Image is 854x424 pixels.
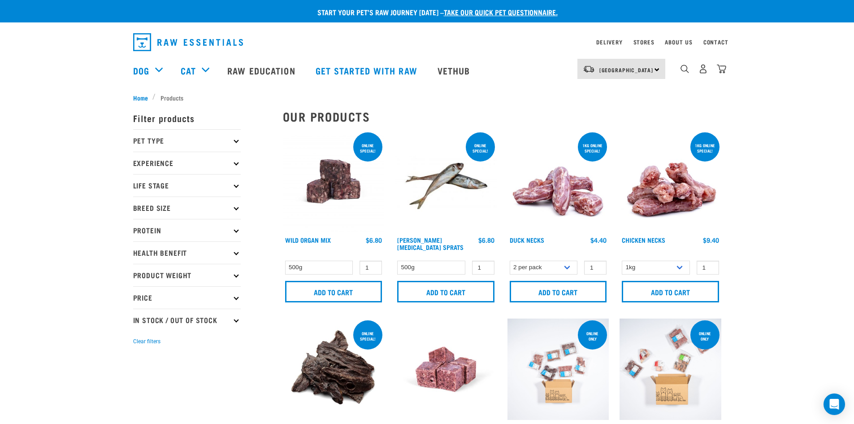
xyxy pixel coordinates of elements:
[472,261,494,275] input: 1
[397,281,494,302] input: Add to cart
[622,238,665,241] a: Chicken Necks
[353,139,382,157] div: ONLINE SPECIAL!
[133,93,721,102] nav: breadcrumbs
[599,68,654,71] span: [GEOGRAPHIC_DATA]
[590,236,607,244] div: $4.40
[126,30,728,55] nav: dropdown navigation
[824,393,845,415] div: Open Intercom Messenger
[181,64,196,77] a: Cat
[429,52,481,88] a: Vethub
[397,238,464,249] a: [PERSON_NAME][MEDICAL_DATA] Sprats
[578,327,607,345] div: ONLINE ONLY
[665,40,692,44] a: About Us
[218,52,306,88] a: Raw Education
[703,236,719,244] div: $9.40
[510,281,607,302] input: Add to cart
[133,33,243,51] img: Raw Essentials Logo
[307,52,429,88] a: Get started with Raw
[285,238,331,241] a: Wild Organ Mix
[478,236,494,244] div: $6.80
[690,139,720,157] div: 1kg online special!
[697,261,719,275] input: 1
[133,107,241,129] p: Filter products
[133,129,241,152] p: Pet Type
[717,64,726,74] img: home-icon@2x.png
[133,337,160,345] button: Clear filters
[466,139,495,157] div: ONLINE SPECIAL!
[622,281,719,302] input: Add to cart
[620,131,721,232] img: Pile Of Chicken Necks For Pets
[133,309,241,331] p: In Stock / Out Of Stock
[698,64,708,74] img: user.png
[510,238,544,241] a: Duck Necks
[353,327,382,345] div: ONLINE SPECIAL!
[507,319,609,420] img: Cat 0 2sec
[681,65,689,73] img: home-icon-1@2x.png
[596,40,622,44] a: Delivery
[133,64,149,77] a: Dog
[620,319,721,420] img: Dog 0 2sec
[133,93,153,102] a: Home
[133,197,241,219] p: Breed Size
[285,281,382,302] input: Add to cart
[395,319,497,420] img: Vension and heart
[133,174,241,197] p: Life Stage
[584,261,607,275] input: 1
[133,241,241,264] p: Health Benefit
[444,10,558,14] a: take our quick pet questionnaire.
[283,319,385,420] img: Pile Of Venison Liver For Pets
[507,131,609,232] img: Pile Of Duck Necks For Pets
[133,219,241,241] p: Protein
[133,264,241,286] p: Product Weight
[366,236,382,244] div: $6.80
[633,40,655,44] a: Stores
[578,139,607,157] div: 1kg online special!
[133,93,148,102] span: Home
[133,152,241,174] p: Experience
[283,131,385,232] img: Wild Organ Mix
[283,109,721,123] h2: Our Products
[360,261,382,275] input: 1
[395,131,497,232] img: Jack Mackarel Sparts Raw Fish For Dogs
[583,65,595,73] img: van-moving.png
[133,286,241,309] p: Price
[703,40,728,44] a: Contact
[690,327,720,345] div: Online Only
